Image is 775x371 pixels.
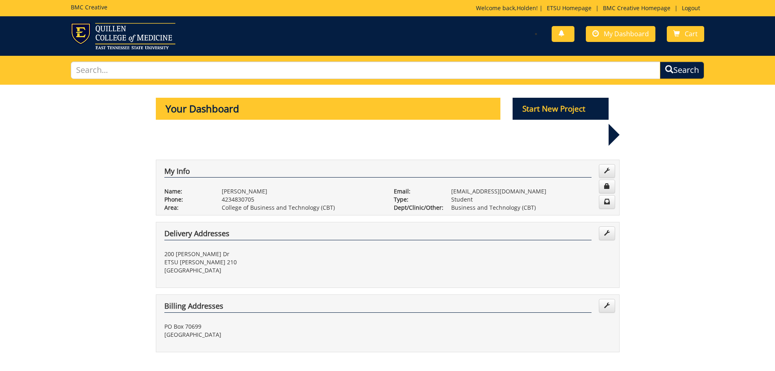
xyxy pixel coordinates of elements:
[517,4,536,12] a: Holden
[164,187,210,195] p: Name:
[599,4,675,12] a: BMC Creative Homepage
[222,187,382,195] p: [PERSON_NAME]
[685,29,698,38] span: Cart
[513,105,609,113] a: Start New Project
[476,4,704,12] p: Welcome back, ! | | |
[164,230,592,240] h4: Delivery Addresses
[599,195,615,209] a: Change Communication Preferences
[164,204,210,212] p: Area:
[156,98,501,120] p: Your Dashboard
[451,204,611,212] p: Business and Technology (CBT)
[164,323,382,331] p: PO Box 70699
[543,4,596,12] a: ETSU Homepage
[660,61,704,79] button: Search
[164,195,210,204] p: Phone:
[164,302,592,313] h4: Billing Addresses
[513,98,609,120] p: Start New Project
[164,266,382,274] p: [GEOGRAPHIC_DATA]
[678,4,704,12] a: Logout
[164,167,592,178] h4: My Info
[604,29,649,38] span: My Dashboard
[71,4,107,10] h5: BMC Creative
[599,180,615,193] a: Change Password
[222,195,382,204] p: 4234830705
[667,26,704,42] a: Cart
[451,195,611,204] p: Student
[586,26,655,42] a: My Dashboard
[71,61,661,79] input: Search...
[164,250,382,258] p: 200 [PERSON_NAME] Dr
[394,204,439,212] p: Dept/Clinic/Other:
[222,204,382,212] p: College of Business and Technology (CBT)
[394,195,439,204] p: Type:
[164,258,382,266] p: ETSU [PERSON_NAME] 210
[394,187,439,195] p: Email:
[599,299,615,313] a: Edit Addresses
[599,164,615,178] a: Edit Info
[451,187,611,195] p: [EMAIL_ADDRESS][DOMAIN_NAME]
[71,23,175,49] img: ETSU logo
[164,331,382,339] p: [GEOGRAPHIC_DATA]
[599,226,615,240] a: Edit Addresses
